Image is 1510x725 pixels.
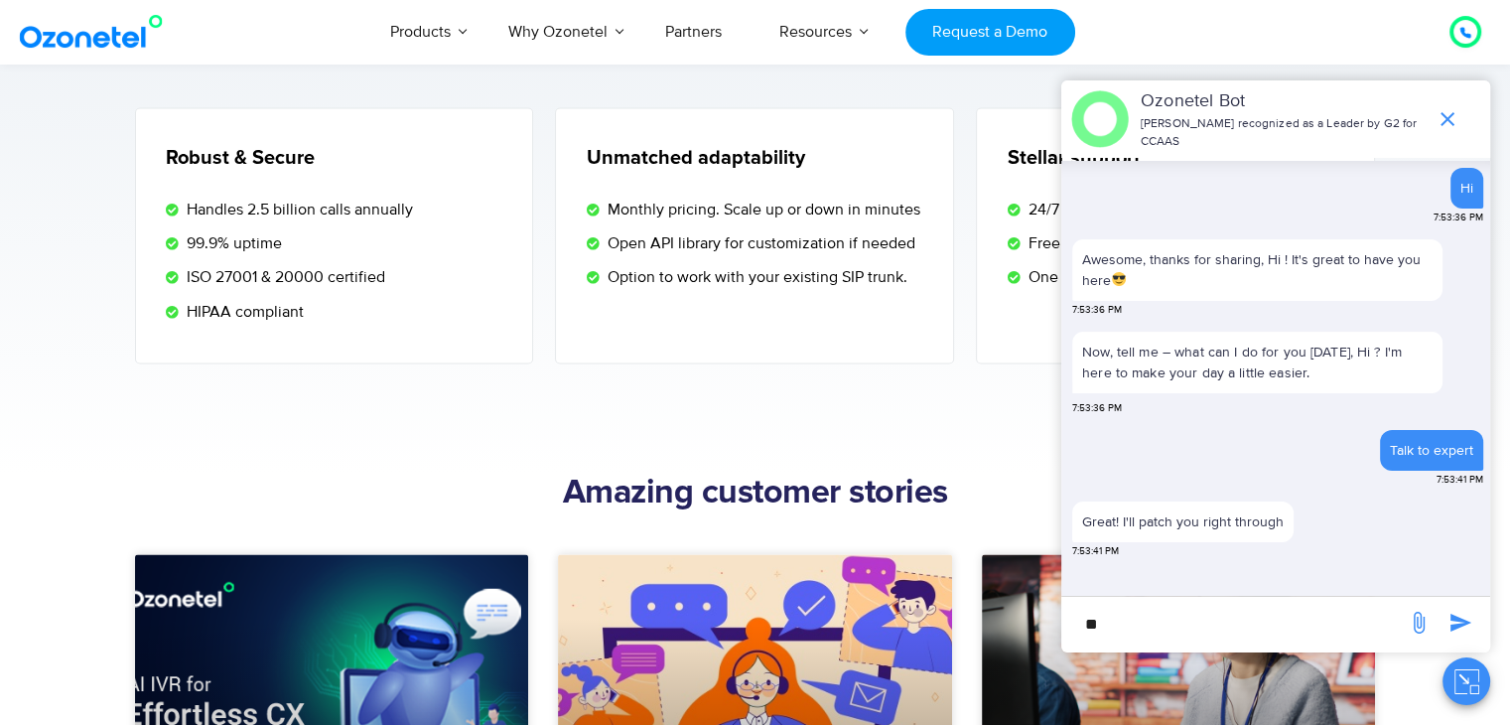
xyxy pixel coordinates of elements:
div: Talk to expert [1390,440,1473,461]
h5: Unmatched adaptability [586,148,928,168]
h5: Robust & Secure [166,148,508,168]
span: 7:53:36 PM [1072,303,1122,318]
span: Option to work with your existing SIP trunk. [603,265,907,289]
h5: Stellar support [1007,148,1349,168]
span: 7:53:36 PM [1434,211,1483,225]
p: Great! I'll patch you right through [1082,511,1284,532]
a: Request a Demo [905,9,1075,56]
p: [PERSON_NAME] recognized as a Leader by G2 for CCAAS [1141,115,1426,151]
p: Ozonetel Bot [1141,88,1426,115]
span: Monthly pricing. Scale up or down in minutes [603,198,920,221]
div: Hi [1460,178,1473,199]
h2: Amazing customer stories [135,473,1376,512]
span: ISO 27001 & 20000 certified [182,265,385,289]
span: HIPAA compliant [182,299,304,323]
span: Open API library for customization if needed [603,231,915,255]
div: new-msg-input [1071,607,1397,643]
span: send message [1399,603,1439,643]
span: send message [1441,603,1480,643]
p: Now, tell me – what can I do for you [DATE], Hi ? I'm here to make your day a little easier. [1072,332,1442,393]
span: 99.9% uptime [182,231,282,255]
span: end chat or minimize [1428,99,1467,139]
img: header [1071,90,1129,148]
span: 7:53:41 PM [1072,544,1119,559]
span: Free onboarding and training [1024,231,1230,255]
span: 24/7 live customer support teams available [1024,198,1324,221]
span: One point contact from sales to onboarding [1024,265,1329,289]
span: 7:53:36 PM [1072,401,1122,416]
button: Close chat [1442,657,1490,705]
img: 😎 [1112,272,1126,286]
span: Handles 2.5 billion calls annually [182,198,413,221]
span: 7:53:41 PM [1437,473,1483,488]
p: Awesome, thanks for sharing, Hi ! It's great to have you here [1082,249,1433,291]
